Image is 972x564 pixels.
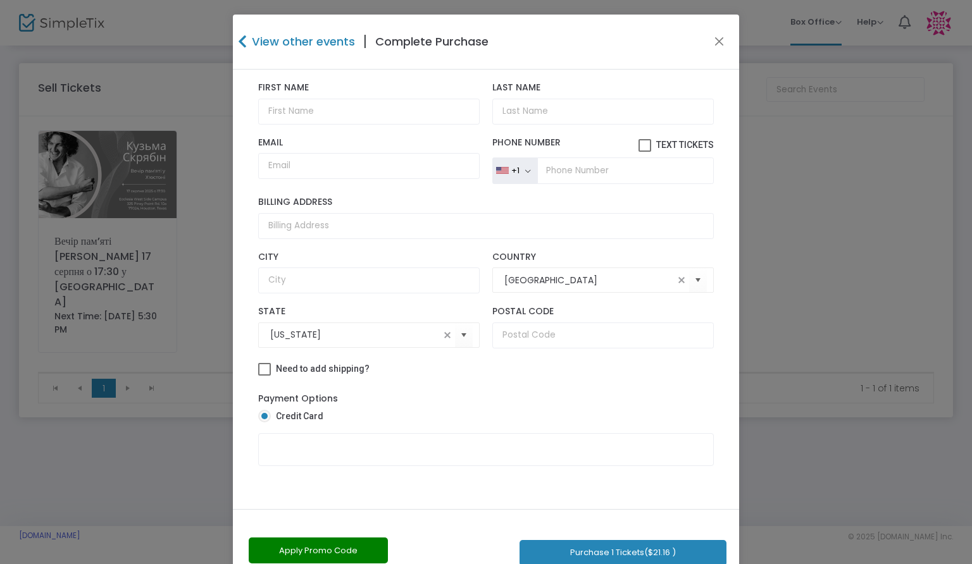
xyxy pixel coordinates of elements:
button: Select [455,322,473,348]
input: Last Name [492,99,714,125]
label: Payment Options [258,392,338,405]
span: Credit Card [271,410,323,423]
input: City [258,267,480,293]
div: +1 [511,166,520,176]
h4: Complete Purchase [375,33,489,50]
label: Email [258,137,480,149]
input: Select State [270,328,440,341]
button: Apply Promo Code [249,537,388,563]
label: First Name [258,82,480,94]
input: Select Country [504,274,674,287]
span: clear [440,328,455,343]
span: clear [674,273,689,288]
span: Need to add shipping? [276,364,370,374]
label: State [258,306,480,317]
input: Email [258,153,480,179]
iframe: Secure Credit Card Form [259,434,713,495]
span: Text Tickets [656,140,714,150]
label: Postal Code [492,306,714,317]
label: Last Name [492,82,714,94]
button: Close [711,34,728,50]
input: Postal Code [492,322,714,348]
label: Phone Number [492,137,714,152]
input: Billing Address [258,213,714,239]
label: City [258,252,480,263]
input: Phone Number [537,157,714,184]
label: Billing Address [258,197,714,208]
h4: View other events [249,33,355,50]
label: Country [492,252,714,263]
span: | [355,30,375,53]
button: +1 [492,157,537,184]
input: First Name [258,99,480,125]
button: Select [689,267,707,293]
